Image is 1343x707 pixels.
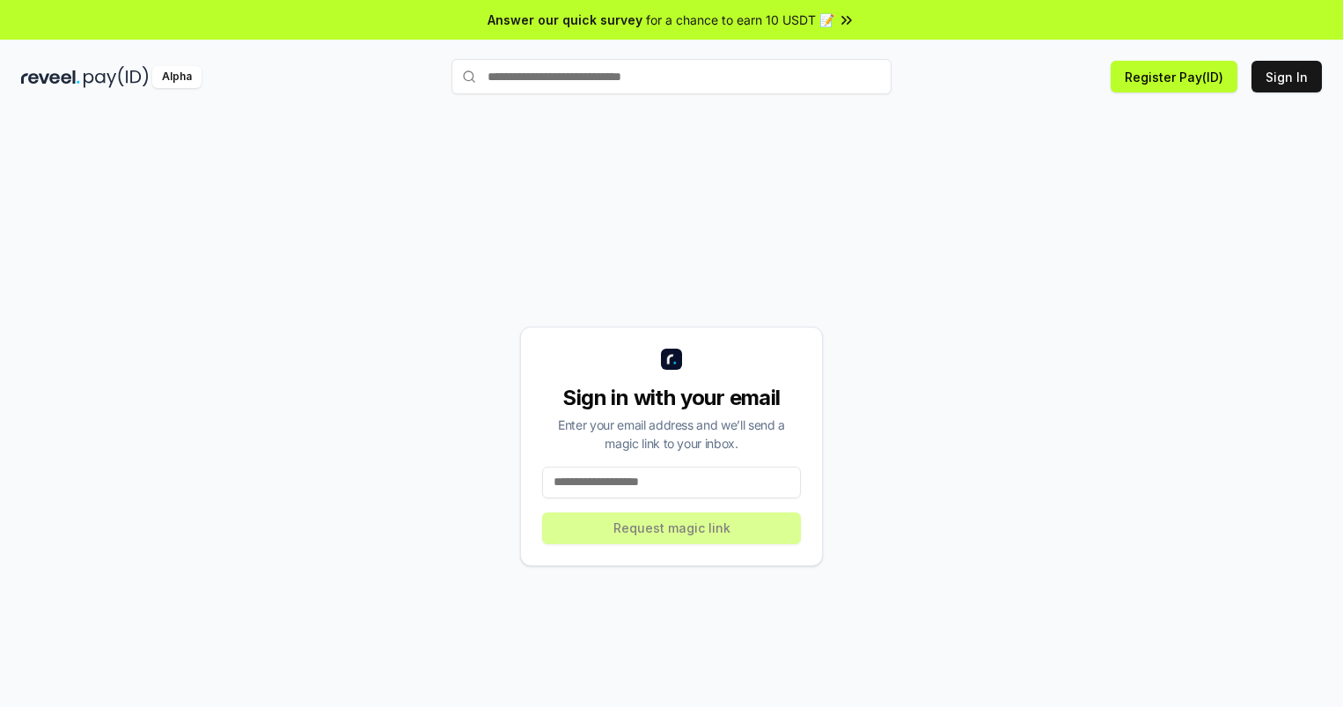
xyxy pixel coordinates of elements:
div: Alpha [152,66,202,88]
img: reveel_dark [21,66,80,88]
span: for a chance to earn 10 USDT 📝 [646,11,834,29]
span: Answer our quick survey [488,11,642,29]
div: Sign in with your email [542,384,801,412]
button: Register Pay(ID) [1111,61,1237,92]
button: Sign In [1251,61,1322,92]
img: pay_id [84,66,149,88]
div: Enter your email address and we’ll send a magic link to your inbox. [542,416,801,453]
img: logo_small [661,349,682,370]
